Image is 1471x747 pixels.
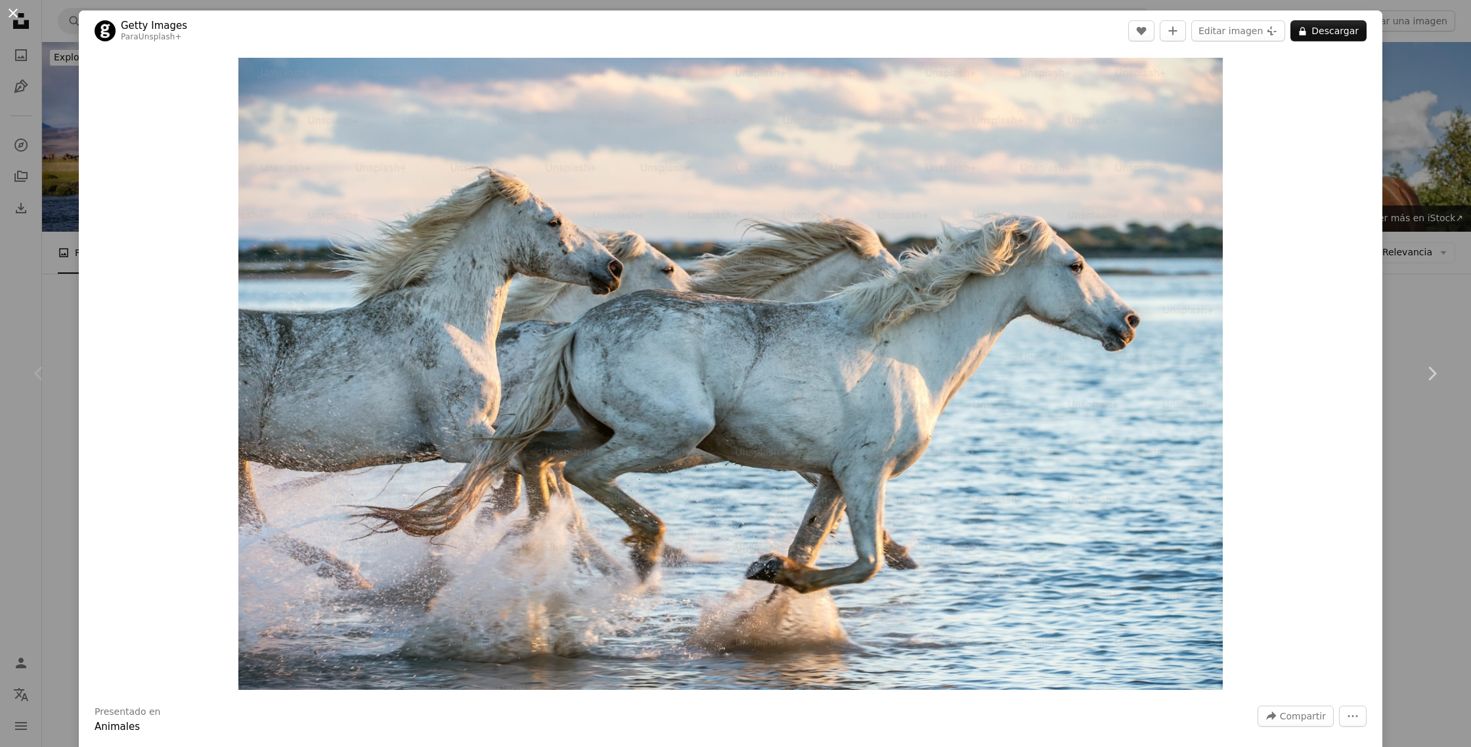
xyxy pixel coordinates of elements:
[1280,706,1326,726] span: Compartir
[95,20,116,41] img: Ve al perfil de Getty Images
[1128,20,1154,41] button: Me gusta
[238,58,1223,690] button: Ampliar en esta imagen
[1290,20,1367,41] button: Descargar
[139,32,182,41] a: Unsplash+
[121,32,187,43] div: Para
[1258,706,1334,727] button: Compartir esta imagen
[238,58,1223,690] img: Caballos blancos de la Camarga galopando sobre el agua.
[121,19,187,32] a: Getty Images
[1339,706,1367,727] button: Más acciones
[1392,310,1471,437] a: Siguiente
[1191,20,1285,41] button: Editar imagen
[1160,20,1186,41] button: Añade a la colección
[95,721,140,733] a: Animales
[95,706,161,719] h3: Presentado en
